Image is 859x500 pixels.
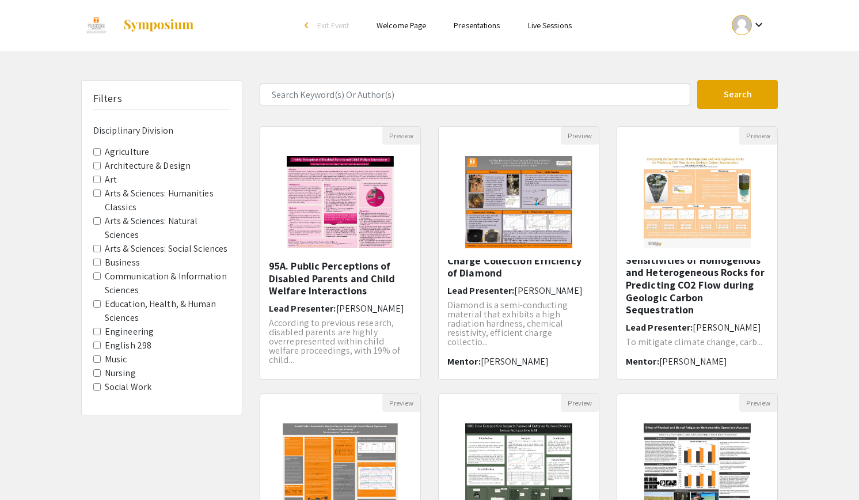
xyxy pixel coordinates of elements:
[317,20,349,31] span: Exit Event
[377,20,426,31] a: Welcome Page
[739,394,777,412] button: Preview
[659,355,727,368] span: [PERSON_NAME]
[632,145,763,260] img: <p>11C Comparing the Sensitivities of Homogenous and Heterogeneous Rocks for Predicting CO2 Flow ...
[105,256,140,270] label: Business
[626,355,659,368] span: Mentor:
[454,20,500,31] a: Presentations
[269,319,412,365] p: According to previous research, disabled parents are highly overrepresented within child welfare ...
[105,270,230,297] label: Communication & Information Sciences
[9,448,49,491] iframe: Chat
[105,297,230,325] label: Education, Health, & Human Sciences
[105,325,154,339] label: Engineering
[269,303,412,314] h6: Lead Presenter:
[105,242,227,256] label: Arts & Sciences: Social Sciences
[105,145,149,159] label: Agriculture
[626,241,769,316] h5: 11C Comparing the Sensitivities of Homogenous and Heterogeneous Rocks for Predicting CO2 Flow dur...
[105,366,136,380] label: Nursing
[336,302,404,315] span: [PERSON_NAME]
[105,214,230,242] label: Arts & Sciences: Natural Sciences
[382,127,420,145] button: Preview
[105,173,117,187] label: Art
[93,92,122,105] h5: Filters
[739,127,777,145] button: Preview
[275,145,406,260] img: <p>95A. Public Perceptions of Disabled Parents and Child Welfare Interactions</p>
[447,285,590,296] h6: Lead Presenter:
[514,285,582,297] span: [PERSON_NAME]
[561,394,599,412] button: Preview
[93,125,230,136] h6: Disciplinary Division
[260,84,690,105] input: Search Keyword(s) Or Author(s)
[382,394,420,412] button: Preview
[454,145,584,260] img: <p>14B. High Temperature Charge Collection Efficiency of Diamond</p>
[693,321,761,334] span: [PERSON_NAME]
[305,22,311,29] div: arrow_back_ios
[697,80,778,109] button: Search
[447,355,481,368] span: Mentor:
[105,187,230,214] label: Arts & Sciences: Humanities Classics
[447,242,590,279] h5: 14B. High Temperature Charge Collection Efficiency of Diamond
[626,338,769,347] p: To mitigate climate change, carb...
[720,12,778,38] button: Expand account dropdown
[481,355,549,368] span: [PERSON_NAME]
[260,126,421,380] div: Open Presentation <p>95A. Public Perceptions of Disabled Parents and Child Welfare Interactions</p>
[528,20,572,31] a: Live Sessions
[447,301,590,347] p: Diamond is a semi-conducting material that exhibits a high radiation hardness, chemical resistivi...
[752,18,766,32] mat-icon: Expand account dropdown
[105,339,151,353] label: English 298
[438,126,599,380] div: Open Presentation <p>14B. High Temperature Charge Collection Efficiency of Diamond</p>
[105,159,191,173] label: Architecture & Design
[105,353,127,366] label: Music
[561,127,599,145] button: Preview
[105,380,151,394] label: Social Work
[81,11,195,40] a: EUReCA 2024
[269,260,412,297] h5: 95A. Public Perceptions of Disabled Parents and Child Welfare Interactions
[123,18,195,32] img: Symposium by ForagerOne
[81,11,111,40] img: EUReCA 2024
[617,126,778,380] div: Open Presentation <p>11C Comparing the Sensitivities of Homogenous and Heterogeneous Rocks for Pr...
[626,322,769,333] h6: Lead Presenter:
